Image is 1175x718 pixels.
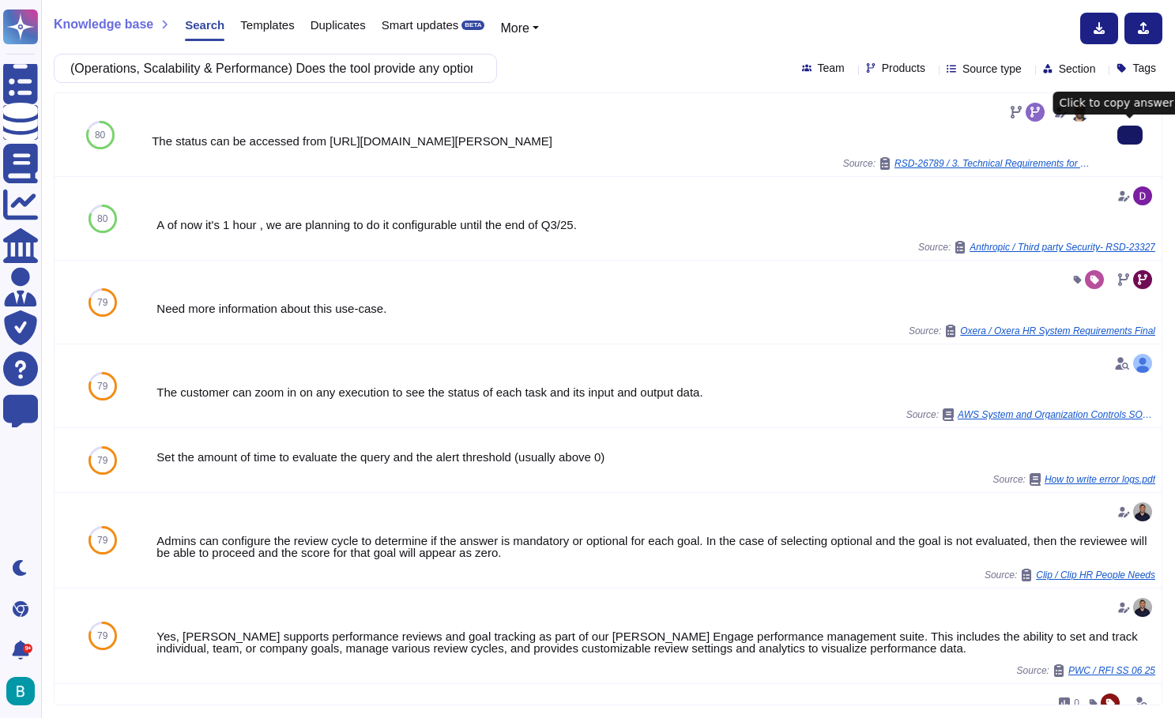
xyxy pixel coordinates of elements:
span: Duplicates [311,19,366,31]
img: user [1133,502,1152,521]
button: More [500,19,539,38]
span: How to write error logs.pdf [1045,475,1155,484]
div: Yes, [PERSON_NAME] supports performance reviews and goal tracking as part of our [PERSON_NAME] En... [156,630,1155,654]
img: user [1133,186,1152,205]
span: Search [185,19,224,31]
span: More [500,21,529,35]
span: Products [882,62,925,73]
div: Need more information about this use-case. [156,303,1155,314]
img: user [6,677,35,705]
span: 79 [97,536,107,545]
div: BETA [461,21,484,30]
button: user [3,674,46,709]
span: 80 [95,130,105,140]
span: Source: [918,241,1155,254]
span: Team [818,62,845,73]
img: user [1133,598,1152,617]
span: Source: [1017,664,1155,677]
span: Oxera / Oxera HR System Requirements Final [960,326,1155,336]
span: 79 [97,631,107,641]
span: 80 [97,214,107,224]
div: Admins can configure the review cycle to determine if the answer is mandatory or optional for eac... [156,535,1155,558]
span: Source: [993,473,1155,486]
span: RSD-26789 / 3. Technical Requirements for Payroll [894,159,1092,168]
img: user [1133,354,1152,373]
div: Set the amount of time to evaluate the query and the alert threshold (usually above 0) [156,451,1155,463]
span: Clip / Clip HR People Needs [1036,570,1155,580]
span: Source type [962,63,1022,74]
span: Tags [1132,62,1156,73]
div: The status can be accessed from [URL][DOMAIN_NAME][PERSON_NAME] [152,135,1092,147]
div: A of now it's 1 hour , we are planning to do it configurable until the end of Q3/25. [156,219,1155,231]
span: Source: [906,408,1155,421]
span: AWS System and Organization Controls SOC 1 Report.pdf [958,410,1155,419]
span: Templates [240,19,294,31]
div: 9+ [23,644,32,653]
span: 79 [97,298,107,307]
div: The customer can zoom in on any execution to see the status of each task and its input and output... [156,386,1155,398]
span: Anthropic / Third party Security- RSD-23327 [970,242,1155,252]
input: Search a question or template... [62,55,480,82]
span: Smart updates [382,19,459,31]
span: Source: [909,325,1155,337]
span: Section [1059,63,1096,74]
span: Source: [843,157,1092,170]
span: PWC / RFI SS 06 25 [1068,666,1155,675]
span: 79 [97,382,107,391]
span: 79 [97,456,107,465]
span: Knowledge base [54,18,153,31]
span: Source: [985,569,1155,581]
span: 0 [1074,698,1079,708]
